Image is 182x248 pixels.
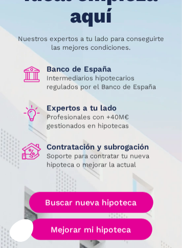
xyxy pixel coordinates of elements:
h1: Contratación y subrogación [47,142,160,152]
a: Mejorar mi hipoteca [30,219,152,240]
h1: Expertos a tu lado [47,104,160,113]
h1: Banco de España [47,65,160,74]
p: Nuestros expertos a tu lado para conseguirte las mejores condiciones. [16,34,166,52]
a: Buscar nueva hipoteca [29,192,153,214]
p: Soporte para contratar tu nueva hipoteca o mejorar la actual [47,152,160,169]
p: Intermediarios hipotecarios regulados por el Banco de España [47,74,160,91]
p: Profesionales con +40M€ gestionados en hipotecas [47,113,160,130]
